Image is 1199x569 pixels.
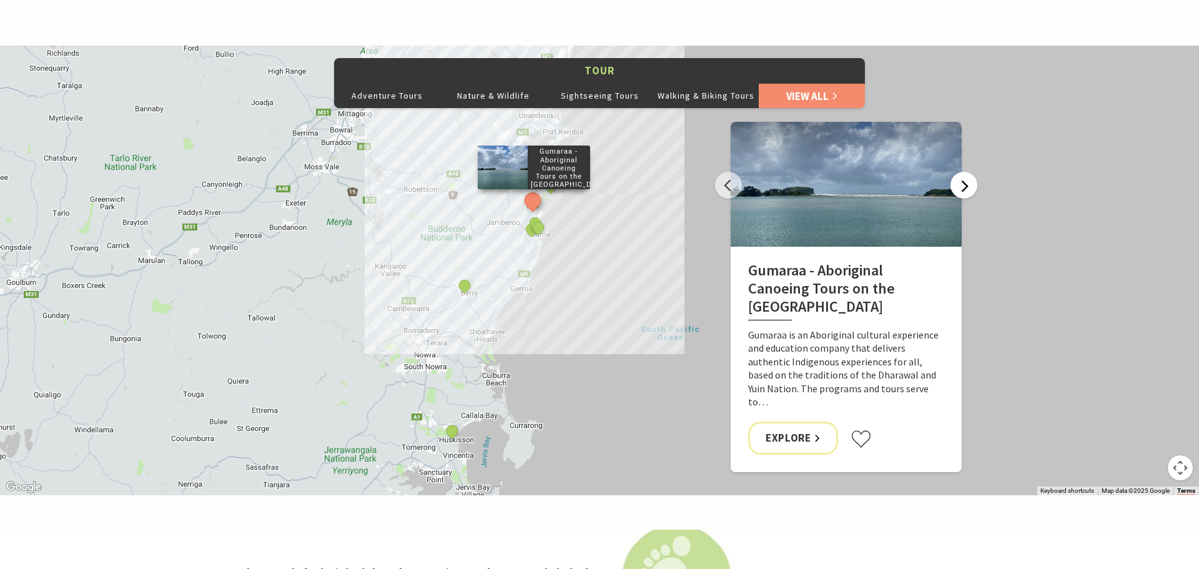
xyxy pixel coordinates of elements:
[546,83,653,108] button: Sightseeing Tours
[530,219,546,235] button: See detail about Kiama Charter Service
[748,329,944,410] p: Gumaraa is an Aboriginal cultural experience and education company that delivers authentic Indige...
[950,172,977,199] button: Next
[543,178,559,194] button: See detail about Bigwave Skydive
[748,262,944,320] h2: Gumaraa - Aboriginal Canoeing Tours on the [GEOGRAPHIC_DATA]
[1177,487,1195,495] a: Terms (opens in new tab)
[528,146,590,190] p: Gumaraa - Aboriginal Canoeing Tours on the [GEOGRAPHIC_DATA]
[851,430,872,448] button: Click to favourite Gumaraa - Aboriginal Canoeing Tours on the South Coast
[521,189,544,212] button: See detail about Gumaraa - Aboriginal Canoeing Tours on the South Coast
[759,83,865,108] a: View All
[748,422,838,455] a: Explore
[1102,487,1170,494] span: Map data ©2025 Google
[444,423,460,439] button: See detail about Jervis Bay Wild
[715,172,742,199] button: Previous
[1168,455,1193,480] button: Map camera controls
[456,277,473,294] button: See detail about Foodscape Tours
[1040,487,1094,495] button: Keyboard shortcuts
[653,83,759,108] button: Walking & Biking Tours
[334,83,440,108] button: Adventure Tours
[334,58,865,84] button: Tour
[3,479,44,495] a: Open this area in Google Maps (opens a new window)
[440,83,546,108] button: Nature & Wildlife
[3,479,44,495] img: Google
